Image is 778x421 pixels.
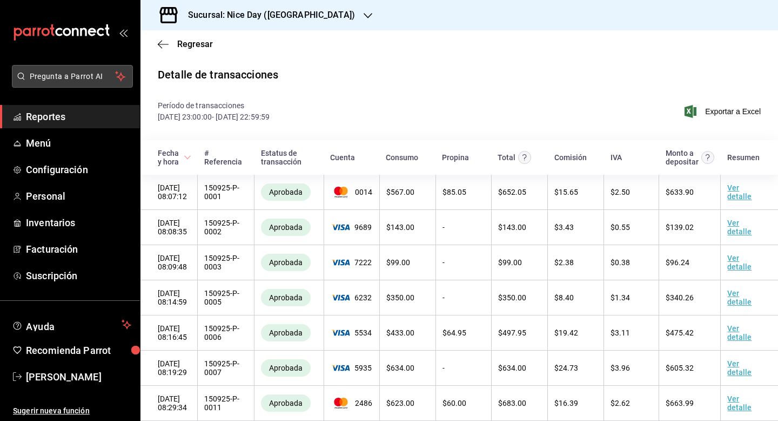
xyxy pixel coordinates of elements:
span: Aprobada [265,364,307,372]
td: [DATE] 08:16:45 [140,315,198,351]
span: Aprobada [265,399,307,407]
td: 150925-P-0005 [198,280,254,315]
span: $ 3.43 [554,223,574,232]
span: $ 475.42 [666,328,694,337]
span: Personal [26,189,131,203]
div: Transacciones cobradas de manera exitosa. [261,254,311,271]
span: $ 64.95 [442,328,466,337]
span: $ 2.62 [611,399,630,407]
p: Período de transacciones [158,100,270,111]
svg: Este monto equivale al total pagado por el comensal antes de aplicar Comisión e IVA. [518,151,531,164]
td: 150925-P-0011 [198,386,254,421]
div: Consumo [386,153,418,162]
span: Sugerir nueva función [13,405,131,417]
a: Ver detalle [727,183,752,201]
div: # Referencia [204,149,248,166]
div: Resumen [727,153,760,162]
span: $ 3.96 [611,364,630,372]
div: Transacciones cobradas de manera exitosa. [261,289,311,306]
div: Transacciones cobradas de manera exitosa. [261,359,311,377]
a: Ver detalle [727,219,752,236]
span: $ 3.11 [611,328,630,337]
a: Ver detalle [727,394,752,412]
h3: Sucursal: Nice Day ([GEOGRAPHIC_DATA]) [179,9,355,22]
p: [DATE] 23:00:00 - [DATE] 22:59:59 [158,111,270,123]
td: [DATE] 08:09:48 [140,245,198,280]
span: $ 683.00 [498,399,526,407]
span: Aprobada [265,258,307,267]
div: Total [498,153,515,162]
span: $ 623.00 [386,399,414,407]
button: Pregunta a Parrot AI [12,65,133,88]
span: $ 99.00 [498,258,522,267]
span: 0014 [331,187,373,198]
span: Menú [26,136,131,150]
span: Aprobada [265,328,307,337]
a: Ver detalle [727,289,752,306]
span: Reportes [26,109,131,124]
div: IVA [611,153,622,162]
span: $ 433.00 [386,328,414,337]
span: $ 0.38 [611,258,630,267]
span: Facturación [26,242,131,256]
div: Transacciones cobradas de manera exitosa. [261,219,311,236]
span: Aprobada [265,188,307,196]
span: $ 605.32 [666,364,694,372]
span: $ 60.00 [442,399,466,407]
span: $ 2.50 [611,188,630,196]
span: Recomienda Parrot [26,343,131,358]
div: Transacciones cobradas de manera exitosa. [261,324,311,341]
span: $ 1.34 [611,293,630,302]
td: 150925-P-0002 [198,210,254,245]
span: Suscripción [26,268,131,283]
div: Cuenta [330,153,355,162]
button: open_drawer_menu [119,28,128,37]
span: $ 663.99 [666,399,694,407]
button: Regresar [158,39,213,49]
a: Ver detalle [727,254,752,271]
td: [DATE] 08:07:12 [140,175,198,210]
td: [DATE] 08:19:29 [140,351,198,386]
div: Transacciones cobradas de manera exitosa. [261,394,311,412]
div: Estatus de transacción [261,149,317,166]
button: Exportar a Excel [687,105,761,118]
span: Inventarios [26,215,131,230]
span: $ 19.42 [554,328,578,337]
span: 5935 [331,364,373,372]
span: $ 633.90 [666,188,694,196]
span: $ 2.38 [554,258,574,267]
span: 6232 [331,293,373,302]
span: $ 143.00 [498,223,526,232]
td: - [435,351,491,386]
span: $ 652.05 [498,188,526,196]
span: $ 24.73 [554,364,578,372]
span: $ 85.05 [442,188,466,196]
div: Detalle de transacciones [158,67,278,83]
span: $ 497.95 [498,328,526,337]
span: Pregunta a Parrot AI [30,71,116,82]
a: Ver detalle [727,324,752,341]
td: - [435,245,491,280]
span: Fecha y hora [158,149,191,166]
svg: Este es el monto resultante del total pagado menos comisión e IVA. Esta será la parte que se depo... [701,151,714,164]
span: $ 8.40 [554,293,574,302]
td: [DATE] 08:29:34 [140,386,198,421]
td: [DATE] 08:14:59 [140,280,198,315]
span: Regresar [177,39,213,49]
td: - [435,280,491,315]
td: [DATE] 08:08:35 [140,210,198,245]
span: 5534 [331,328,373,337]
span: $ 350.00 [386,293,414,302]
span: $ 0.55 [611,223,630,232]
span: $ 340.26 [666,293,694,302]
span: Aprobada [265,223,307,232]
span: $ 634.00 [498,364,526,372]
span: $ 143.00 [386,223,414,232]
span: $ 16.39 [554,399,578,407]
span: $ 96.24 [666,258,689,267]
a: Ver detalle [727,359,752,377]
span: Ayuda [26,318,117,331]
span: $ 634.00 [386,364,414,372]
td: 150925-P-0006 [198,315,254,351]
